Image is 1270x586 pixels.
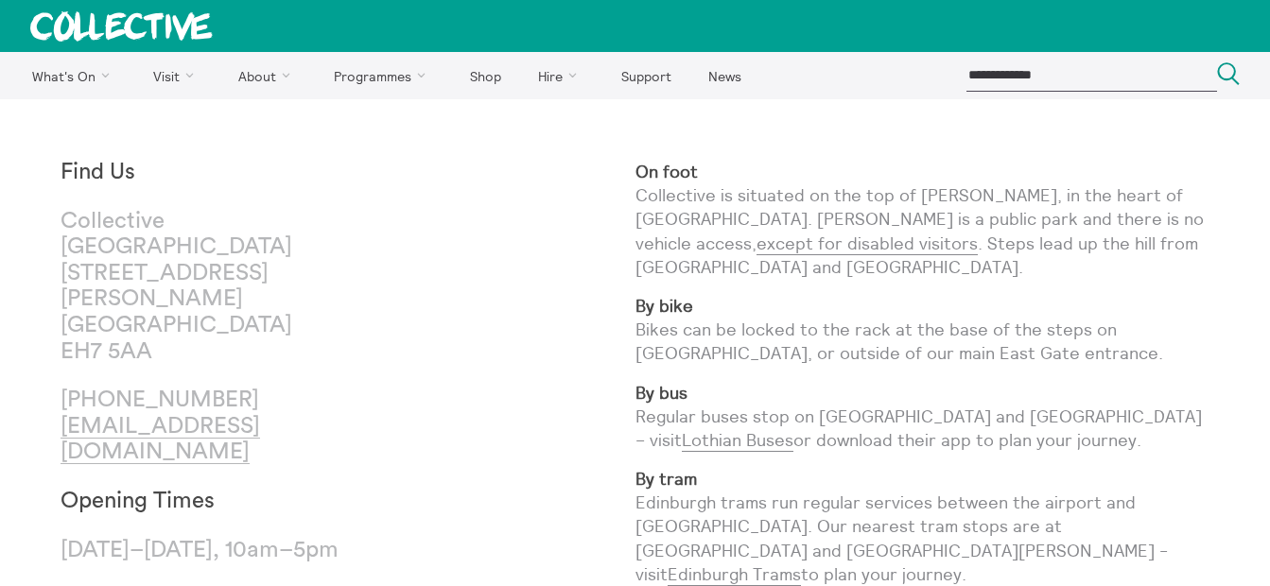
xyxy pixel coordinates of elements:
p: Collective is situated on the top of [PERSON_NAME], in the heart of [GEOGRAPHIC_DATA]. [PERSON_NA... [635,160,1210,279]
strong: Find Us [61,161,135,183]
strong: By tram [635,468,697,490]
a: About [221,52,314,99]
p: Edinburgh trams run regular services between the airport and [GEOGRAPHIC_DATA]. Our nearest tram ... [635,467,1210,586]
a: News [691,52,757,99]
strong: On foot [635,161,698,182]
p: Bikes can be locked to the rack at the base of the steps on [GEOGRAPHIC_DATA], or outside of our ... [635,294,1210,366]
p: [DATE]–[DATE], 10am–5pm [61,538,348,564]
strong: By bike [635,295,693,317]
a: What's On [15,52,133,99]
a: Programmes [318,52,450,99]
p: [PHONE_NUMBER] [61,388,348,466]
a: Shop [453,52,517,99]
a: except for disabled visitors [757,233,978,255]
a: Hire [522,52,601,99]
a: Lothian Buses [682,429,793,452]
a: Edinburgh Trams [668,563,801,586]
strong: By bus [635,382,687,404]
p: Regular buses stop on [GEOGRAPHIC_DATA] and [GEOGRAPHIC_DATA] – visit or download their app to pl... [635,381,1210,453]
a: Support [604,52,687,99]
a: [EMAIL_ADDRESS][DOMAIN_NAME] [61,415,260,465]
a: Visit [137,52,218,99]
p: Collective [GEOGRAPHIC_DATA] [STREET_ADDRESS][PERSON_NAME] [GEOGRAPHIC_DATA] EH7 5AA [61,209,348,366]
strong: Opening Times [61,490,215,512]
